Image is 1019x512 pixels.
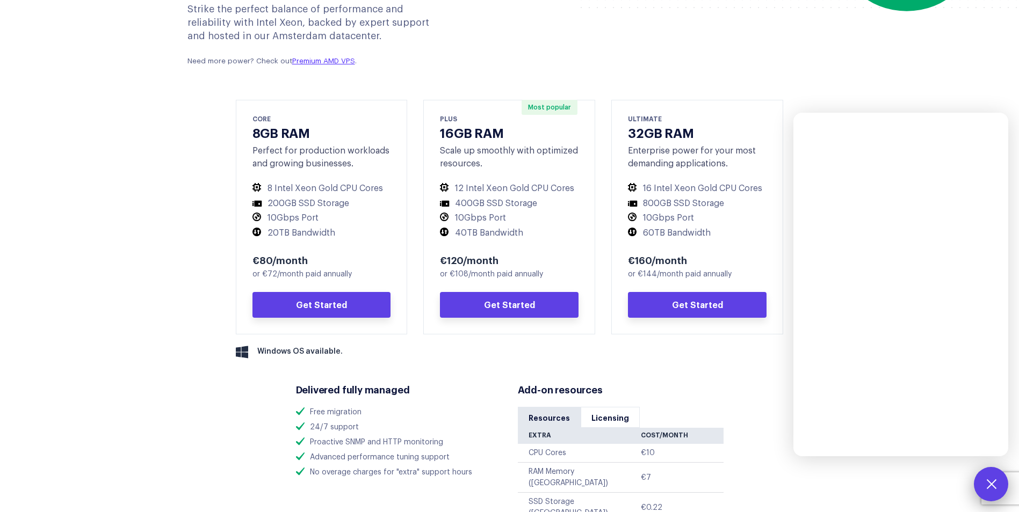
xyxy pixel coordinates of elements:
[187,56,447,67] p: Need more power? Check out .
[628,253,767,266] div: €160/month
[440,228,579,239] li: 40TB Bandwidth
[252,213,391,224] li: 10Gbps Port
[296,422,502,433] li: 24/7 support
[252,253,391,266] div: €80/month
[518,383,724,396] h3: Add-on resources
[641,428,723,444] th: Cost/Month
[440,125,579,140] h3: 16GB RAM
[292,57,355,64] a: Premium AMD VPS
[628,125,767,140] h3: 32GB RAM
[518,428,641,444] th: Extra
[518,407,581,428] a: Resources
[628,213,767,224] li: 10Gbps Port
[522,100,577,115] span: Most popular
[296,467,502,478] li: No overage charges for "extra" support hours
[440,183,579,194] li: 12 Intel Xeon Gold CPU Cores
[440,253,579,266] div: €120/month
[252,183,391,194] li: 8 Intel Xeon Gold CPU Cores
[628,198,767,209] li: 800GB SSD Storage
[440,114,579,123] div: PLUS
[641,463,723,493] td: €7
[252,228,391,239] li: 20TB Bandwidth
[628,228,767,239] li: 60TB Bandwidth
[296,437,502,448] li: Proactive SNMP and HTTP monitoring
[252,144,391,170] div: Perfect for production workloads and growing businesses.
[440,198,579,209] li: 400GB SSD Storage
[628,183,767,194] li: 16 Intel Xeon Gold CPU Cores
[581,407,640,428] a: Licensing
[628,292,767,318] a: Get Started
[252,198,391,209] li: 200GB SSD Storage
[440,292,579,318] a: Get Started
[252,269,391,280] div: or €72/month paid annually
[252,125,391,140] h3: 8GB RAM
[440,213,579,224] li: 10Gbps Port
[518,444,641,463] td: CPU Cores
[187,3,447,67] div: Strike the perfect balance of performance and reliability with Intel Xeon, backed by expert suppo...
[628,269,767,280] div: or €144/month paid annually
[440,144,579,170] div: Scale up smoothly with optimized resources.
[518,463,641,493] td: RAM Memory ([GEOGRAPHIC_DATA])
[440,269,579,280] div: or €108/month paid annually
[296,383,502,396] h3: Delivered fully managed
[257,346,343,357] span: Windows OS available.
[641,444,723,463] td: €10
[628,114,767,123] div: ULTIMATE
[296,407,502,418] li: Free migration
[252,292,391,318] a: Get Started
[296,452,502,463] li: Advanced performance tuning support
[252,114,391,123] div: CORE
[628,144,767,170] div: Enterprise power for your most demanding applications.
